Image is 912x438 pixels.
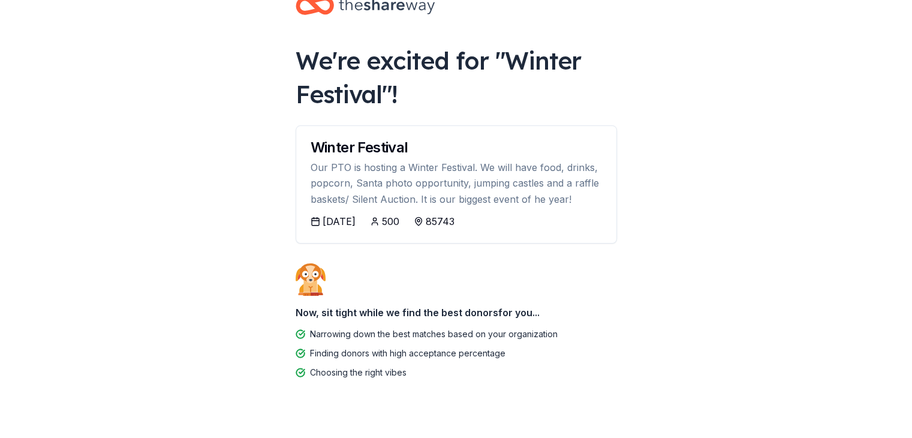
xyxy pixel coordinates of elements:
[310,327,558,341] div: Narrowing down the best matches based on your organization
[310,365,407,380] div: Choosing the right vibes
[426,214,455,229] div: 85743
[311,160,602,207] div: Our PTO is hosting a Winter Festival. We will have food, drinks, popcorn, Santa photo opportunity...
[296,263,326,295] img: Dog waiting patiently
[382,214,399,229] div: 500
[296,44,617,111] div: We're excited for " Winter Festival "!
[296,301,617,325] div: Now, sit tight while we find the best donors for you...
[323,214,356,229] div: [DATE]
[310,346,505,361] div: Finding donors with high acceptance percentage
[311,140,602,155] div: Winter Festival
